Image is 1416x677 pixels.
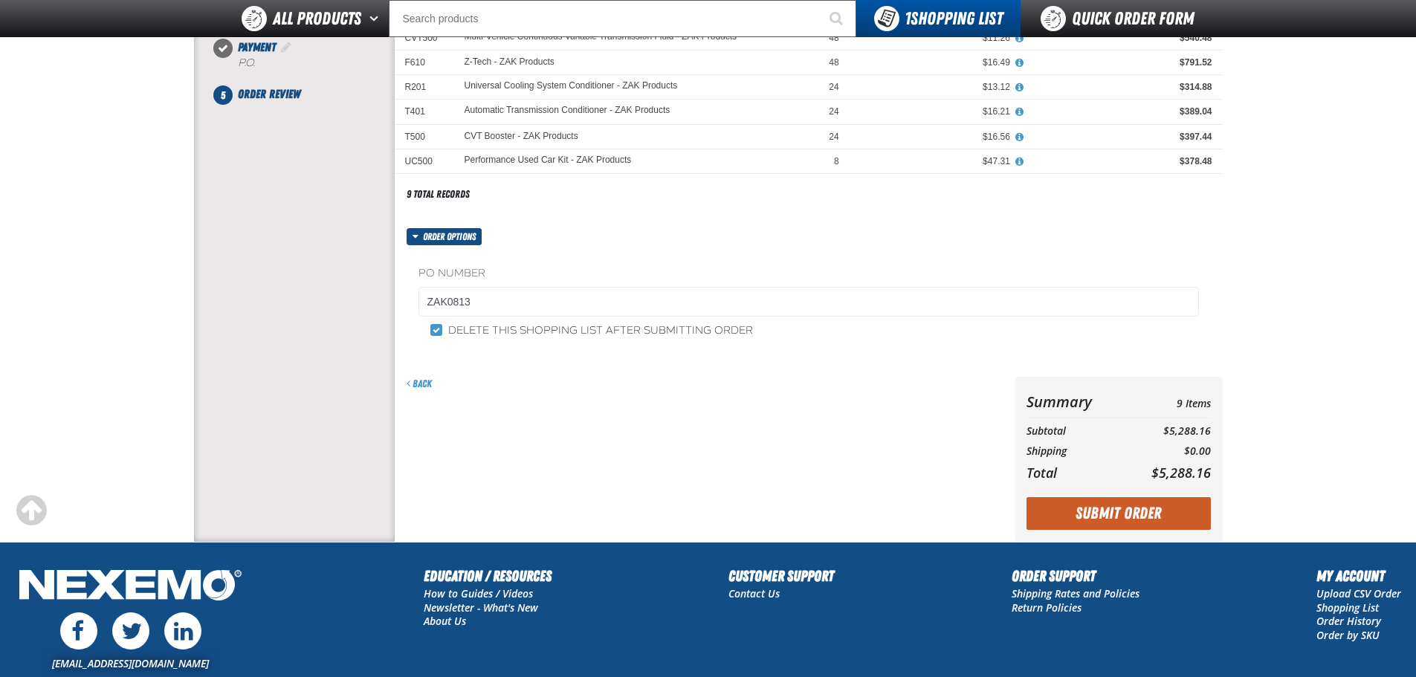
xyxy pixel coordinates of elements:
div: $47.31 [860,155,1010,167]
input: Delete this shopping list after submitting order [430,324,442,336]
span: 48 [829,57,838,68]
div: 9 total records [407,187,470,201]
div: $16.56 [860,131,1010,143]
span: Payment [238,40,276,54]
button: View All Prices for CVT Booster - ZAK Products [1010,131,1029,144]
td: $5,288.16 [1122,421,1210,441]
span: 5 [213,85,233,105]
span: Order Review [238,87,300,101]
td: 9 Items [1122,389,1210,415]
div: P.O. [238,56,395,71]
button: View All Prices for Z-Tech - ZAK Products [1010,56,1029,70]
td: F610 [395,51,454,75]
a: Z-Tech - ZAK Products [465,56,555,67]
span: 8 [834,156,839,166]
li: Order Review. Step 5 of 5. Not Completed [223,85,395,103]
div: $16.21 [860,106,1010,117]
div: $16.49 [860,56,1010,68]
strong: 1 [905,8,911,29]
a: Contact Us [728,586,780,600]
a: Universal Cooling System Conditioner - ZAK Products [465,81,678,91]
div: $11.26 [860,32,1010,44]
td: T500 [395,124,454,149]
div: $13.12 [860,81,1010,93]
div: $378.48 [1031,155,1212,167]
a: [EMAIL_ADDRESS][DOMAIN_NAME] [52,656,209,670]
td: R201 [395,75,454,100]
span: All Products [273,5,361,32]
a: CVT Booster - ZAK Products [465,131,578,141]
button: View All Prices for Universal Cooling System Conditioner - ZAK Products [1010,81,1029,94]
h2: My Account [1316,565,1401,587]
button: View All Prices for Performance Used Car Kit - ZAK Products [1010,155,1029,169]
a: Automatic Transmission Conditioner - ZAK Products [465,106,670,116]
td: $0.00 [1122,441,1210,461]
a: Upload CSV Order [1316,586,1401,600]
span: 24 [829,106,838,117]
span: 48 [829,33,838,43]
a: Return Policies [1012,600,1082,615]
button: View All Prices for Multi-Vehicle Continuous Variable Transmission Fluid - ZAK Products [1010,32,1029,45]
a: Newsletter - What's New [424,600,538,615]
div: Scroll to the top [15,494,48,527]
span: 24 [829,132,838,142]
th: Subtotal [1027,421,1123,441]
span: Order options [423,228,482,245]
button: Submit Order [1027,497,1211,530]
a: Shopping List [1316,600,1379,615]
div: $397.44 [1031,131,1212,143]
a: How to Guides / Videos [424,586,533,600]
span: Shopping List [905,8,1003,29]
div: $389.04 [1031,106,1212,117]
h2: Order Support [1012,565,1139,587]
td: CVT500 [395,25,454,50]
button: View All Prices for Automatic Transmission Conditioner - ZAK Products [1010,106,1029,119]
img: Nexemo Logo [15,565,246,609]
div: $314.88 [1031,81,1212,93]
label: PO Number [418,267,1199,281]
a: Order by SKU [1316,628,1380,642]
a: Shipping Rates and Policies [1012,586,1139,600]
a: About Us [424,614,466,628]
th: Total [1027,461,1123,485]
a: Edit Payment [279,40,294,54]
td: UC500 [395,149,454,173]
a: Performance Used Car Kit - ZAK Products [465,155,632,166]
span: $5,288.16 [1151,464,1211,482]
th: Shipping [1027,441,1123,461]
button: Order options [407,228,482,245]
th: Summary [1027,389,1123,415]
label: Delete this shopping list after submitting order [430,324,753,338]
span: 24 [829,82,838,92]
div: $540.48 [1031,32,1212,44]
td: T401 [395,100,454,124]
a: Order History [1316,614,1381,628]
li: Payment. Step 4 of 5. Completed [223,39,395,85]
h2: Education / Resources [424,565,552,587]
div: $791.52 [1031,56,1212,68]
a: Back [407,378,432,389]
h2: Customer Support [728,565,834,587]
